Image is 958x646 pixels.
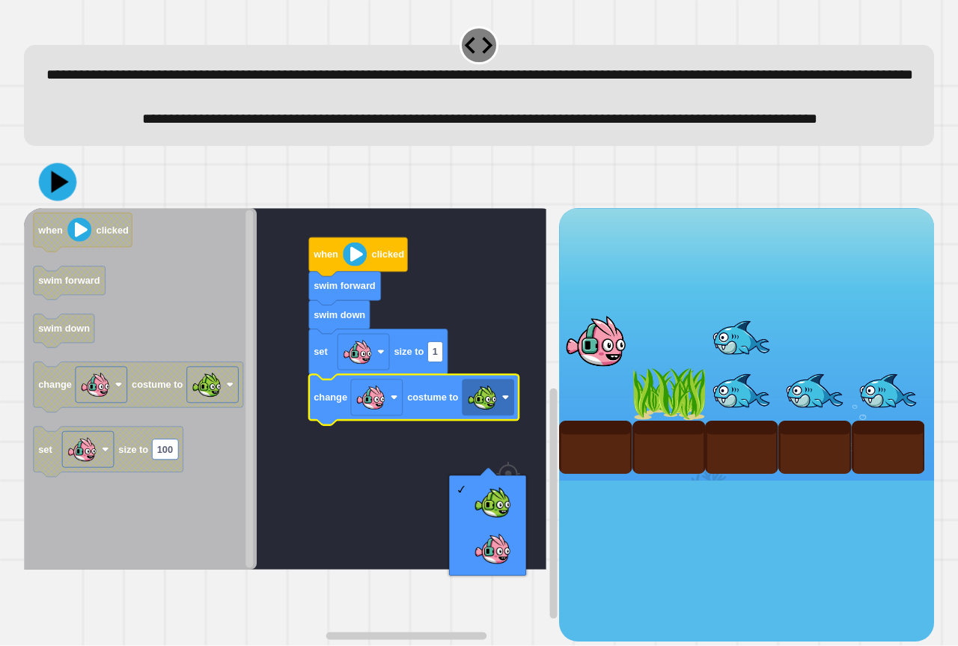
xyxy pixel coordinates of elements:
text: set [314,347,328,358]
text: size to [118,444,148,455]
text: costume to [132,380,183,391]
img: PinkFish [474,530,511,567]
text: when [313,249,338,260]
div: Blockly Workspace [24,208,559,642]
text: 100 [157,444,173,455]
text: 1 [433,347,438,358]
text: change [38,380,72,391]
text: when [37,225,63,236]
text: swim down [314,309,365,320]
text: set [38,444,52,455]
text: swim forward [314,281,376,292]
text: swim forward [38,275,100,286]
text: costume to [407,391,458,403]
text: clicked [372,249,404,260]
text: change [314,391,347,403]
text: size to [394,347,424,358]
text: clicked [97,225,129,236]
text: swim down [38,323,90,334]
img: GreenFish [474,484,511,521]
